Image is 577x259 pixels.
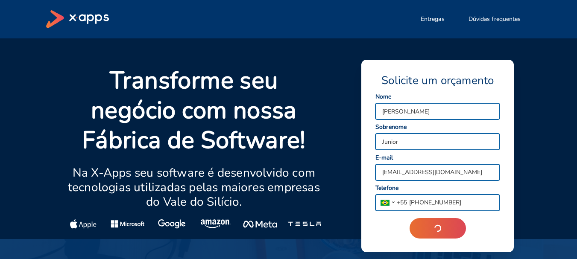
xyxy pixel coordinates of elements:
img: Google [158,219,186,229]
p: Na X-Apps seu software é desenvolvido com tecnologias utilizadas pelas maiores empresas do Vale d... [67,166,322,209]
span: Dúvidas frequentes [469,15,521,23]
img: Apple [70,219,97,229]
button: Entregas [410,11,455,28]
input: Seu melhor e-mail [375,164,500,180]
p: Transforme seu negócio com nossa Fábrica de Software! [67,66,322,155]
input: 99 99999 9999 [407,195,500,211]
input: Seu sobrenome [375,134,500,150]
button: Dúvidas frequentes [458,11,531,28]
img: Meta [243,219,277,229]
input: Seu nome [375,103,500,119]
img: Tesla [287,219,321,229]
img: Amazon [201,219,231,229]
span: Solicite um orçamento [381,73,494,88]
span: + 55 [397,198,407,207]
span: Entregas [421,15,445,23]
img: Microsoft [111,219,144,229]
